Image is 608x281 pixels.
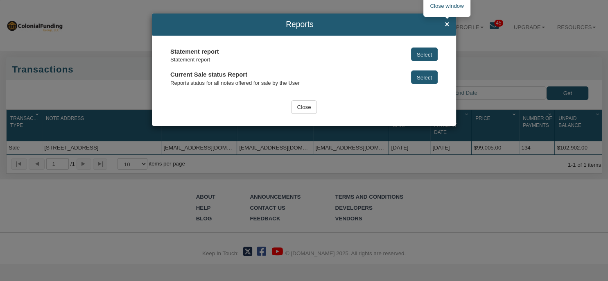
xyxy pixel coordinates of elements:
input: Close [291,100,316,114]
div: Current Sale status Report [170,70,397,79]
button: Select [411,48,438,61]
div: Statement report [170,56,397,64]
div: Reports status for all notes offered for sale by the User [170,79,397,87]
span: Reports [159,20,441,29]
button: Select [411,70,438,84]
div: Statement report [170,48,397,56]
span: × [445,20,449,29]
